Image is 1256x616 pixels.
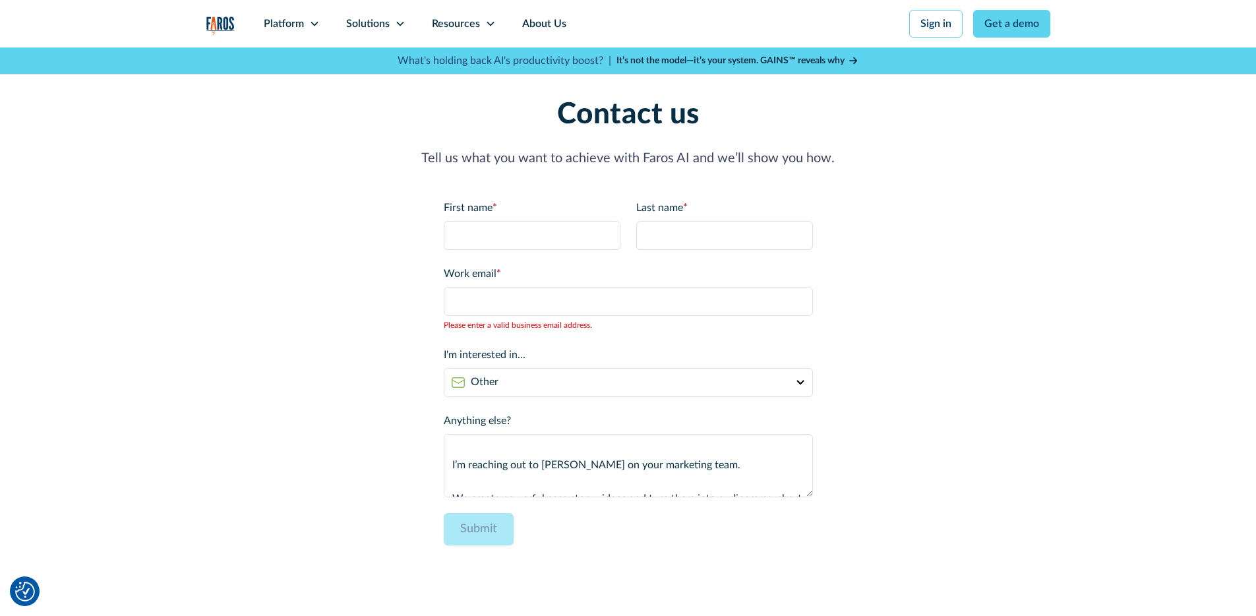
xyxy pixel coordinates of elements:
a: home [206,16,235,35]
label: Last name [636,200,813,216]
h1: Contact us [206,98,1050,133]
input: Submit [444,513,514,545]
div: Solutions [346,16,390,32]
p: What's holding back AI's productivity boost? | [398,53,611,69]
label: First name [444,200,620,216]
a: Get a demo [973,10,1050,38]
a: Sign in [909,10,963,38]
a: It’s not the model—it’s your system. GAINS™ reveals why [616,54,859,68]
p: Tell us what you want to achieve with Faros AI and we’ll show you how. [206,148,1050,168]
label: I'm interested in... [444,347,813,363]
label: Work email [444,266,813,282]
div: Resources [432,16,480,32]
img: Revisit consent button [15,582,35,601]
strong: It’s not the model—it’s your system. GAINS™ reveals why [616,56,845,65]
form: Contact Form [444,200,813,577]
button: Cookie Settings [15,582,35,601]
label: Anything else? [444,413,813,429]
span: Please enter a valid business email address. [444,319,813,331]
img: Logo of the analytics and reporting company Faros. [206,16,235,35]
div: Platform [264,16,304,32]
